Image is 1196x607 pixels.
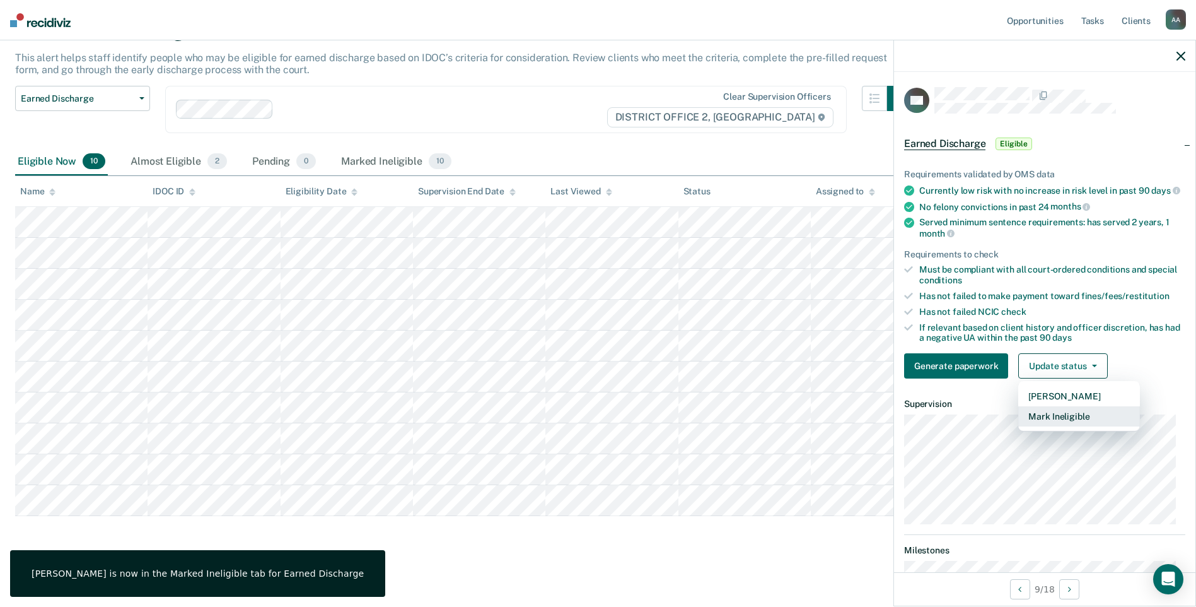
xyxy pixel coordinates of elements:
[418,186,516,197] div: Supervision End Date
[1153,564,1183,594] div: Open Intercom Messenger
[1166,9,1186,30] div: A A
[904,249,1185,260] div: Requirements to check
[894,124,1195,164] div: Earned DischargeEligible
[904,399,1185,410] dt: Supervision
[607,107,833,127] span: DISTRICT OFFICE 2, [GEOGRAPHIC_DATA]
[1018,406,1140,427] button: Mark Ineligible
[339,148,453,176] div: Marked Ineligible
[919,322,1185,344] div: If relevant based on client history and officer discretion, has had a negative UA within the past 90
[207,153,227,170] span: 2
[919,275,962,285] span: conditions
[816,186,875,197] div: Assigned to
[250,148,318,176] div: Pending
[286,186,358,197] div: Eligibility Date
[1018,353,1107,379] button: Update status
[1050,201,1090,211] span: months
[919,264,1185,286] div: Must be compliant with all court-ordered conditions and special
[429,153,451,170] span: 10
[10,13,71,27] img: Recidiviz
[1018,386,1140,406] button: [PERSON_NAME]
[894,572,1195,606] div: 9 / 18
[1001,307,1026,317] span: check
[904,353,1008,379] button: Generate paperwork
[904,353,1013,379] a: Navigate to form link
[919,307,1185,317] div: Has not failed NCIC
[904,545,1185,556] dt: Milestones
[20,186,55,197] div: Name
[919,201,1185,213] div: No felony convictions in past 24
[15,148,108,176] div: Eligible Now
[83,153,105,170] span: 10
[919,217,1185,239] div: Served minimum sentence requirements: has served 2 years, 1
[996,138,1031,150] span: Eligible
[1151,186,1180,196] span: days
[683,186,711,197] div: Status
[550,186,612,197] div: Last Viewed
[296,153,316,170] span: 0
[904,138,985,150] span: Earned Discharge
[15,52,887,76] p: This alert helps staff identify people who may be eligible for earned discharge based on IDOC’s c...
[919,228,955,239] span: month
[919,291,1185,302] div: Has not failed to make payment toward
[1059,579,1079,599] button: Next Opportunity
[723,91,830,102] div: Clear supervision officers
[1010,579,1030,599] button: Previous Opportunity
[128,148,229,176] div: Almost Eligible
[1081,291,1170,301] span: fines/fees/restitution
[32,568,364,579] div: [PERSON_NAME] is now in the Marked Ineligible tab for Earned Discharge
[904,169,1185,180] div: Requirements validated by OMS data
[919,185,1185,196] div: Currently low risk with no increase in risk level in past 90
[21,93,134,104] span: Earned Discharge
[153,186,195,197] div: IDOC ID
[1052,333,1071,343] span: days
